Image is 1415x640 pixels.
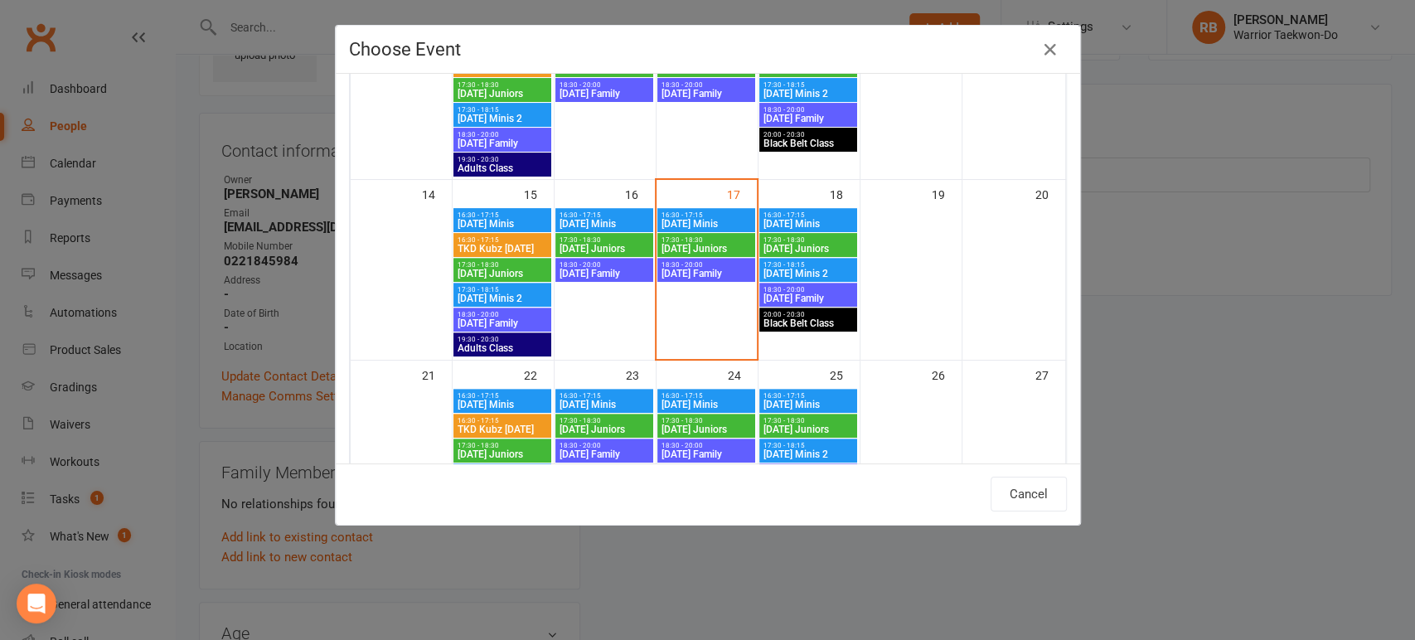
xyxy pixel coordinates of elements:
[457,392,548,400] span: 16:30 - 17:15
[457,336,548,343] span: 19:30 - 20:30
[457,318,548,328] span: [DATE] Family
[763,89,854,99] span: [DATE] Minis 2
[763,261,854,269] span: 17:30 - 18:15
[457,311,548,318] span: 18:30 - 20:00
[830,361,860,388] div: 25
[763,236,854,244] span: 17:30 - 18:30
[457,236,548,244] span: 16:30 - 17:15
[559,211,650,219] span: 16:30 - 17:15
[457,81,548,89] span: 17:30 - 18:30
[661,442,752,449] span: 18:30 - 20:00
[422,361,452,388] div: 21
[559,392,650,400] span: 16:30 - 17:15
[661,219,752,229] span: [DATE] Minis
[559,261,650,269] span: 18:30 - 20:00
[763,219,854,229] span: [DATE] Minis
[559,442,650,449] span: 18:30 - 20:00
[661,417,752,424] span: 17:30 - 18:30
[559,417,650,424] span: 17:30 - 18:30
[457,219,548,229] span: [DATE] Minis
[457,442,548,449] span: 17:30 - 18:30
[830,180,860,207] div: 18
[763,286,854,293] span: 18:30 - 20:00
[457,417,548,424] span: 16:30 - 17:15
[763,106,854,114] span: 18:30 - 20:00
[932,361,962,388] div: 26
[763,392,854,400] span: 16:30 - 17:15
[457,89,548,99] span: [DATE] Juniors
[349,39,1067,60] h4: Choose Event
[559,64,650,74] span: [DATE] Juniors
[763,269,854,279] span: [DATE] Minis 2
[661,392,752,400] span: 16:30 - 17:15
[457,343,548,353] span: Adults Class
[763,318,854,328] span: Black Belt Class
[661,244,752,254] span: [DATE] Juniors
[457,131,548,138] span: 18:30 - 20:00
[457,424,548,434] span: TKD Kubz [DATE]
[763,449,854,459] span: [DATE] Minis 2
[932,180,962,207] div: 19
[457,449,548,459] span: [DATE] Juniors
[661,89,752,99] span: [DATE] Family
[763,64,854,74] span: [DATE] Juniors
[661,449,752,459] span: [DATE] Family
[991,477,1067,512] button: Cancel
[626,361,656,388] div: 23
[763,211,854,219] span: 16:30 - 17:15
[457,138,548,148] span: [DATE] Family
[763,417,854,424] span: 17:30 - 18:30
[661,211,752,219] span: 16:30 - 17:15
[1037,36,1064,63] button: Close
[559,424,650,434] span: [DATE] Juniors
[1035,180,1065,207] div: 20
[559,236,650,244] span: 17:30 - 18:30
[727,180,757,207] div: 17
[457,64,548,74] span: TKD Kubz [DATE]
[559,81,650,89] span: 18:30 - 20:00
[457,286,548,293] span: 17:30 - 18:15
[457,156,548,163] span: 19:30 - 20:30
[559,449,650,459] span: [DATE] Family
[559,244,650,254] span: [DATE] Juniors
[457,261,548,269] span: 17:30 - 18:30
[661,400,752,410] span: [DATE] Minis
[728,361,758,388] div: 24
[625,180,655,207] div: 16
[763,400,854,410] span: [DATE] Minis
[457,400,548,410] span: [DATE] Minis
[17,584,56,623] div: Open Intercom Messenger
[763,293,854,303] span: [DATE] Family
[1035,361,1065,388] div: 27
[661,64,752,74] span: [DATE] Juniors
[457,106,548,114] span: 17:30 - 18:15
[559,89,650,99] span: [DATE] Family
[661,269,752,279] span: [DATE] Family
[763,424,854,434] span: [DATE] Juniors
[524,361,554,388] div: 22
[524,180,554,207] div: 15
[763,81,854,89] span: 17:30 - 18:15
[661,81,752,89] span: 18:30 - 20:00
[661,236,752,244] span: 17:30 - 18:30
[763,311,854,318] span: 20:00 - 20:30
[559,219,650,229] span: [DATE] Minis
[457,244,548,254] span: TKD Kubz [DATE]
[763,244,854,254] span: [DATE] Juniors
[661,424,752,434] span: [DATE] Juniors
[763,138,854,148] span: Black Belt Class
[763,131,854,138] span: 20:00 - 20:30
[559,400,650,410] span: [DATE] Minis
[457,163,548,173] span: Adults Class
[763,114,854,124] span: [DATE] Family
[422,180,452,207] div: 14
[457,211,548,219] span: 16:30 - 17:15
[763,442,854,449] span: 17:30 - 18:15
[457,269,548,279] span: [DATE] Juniors
[457,114,548,124] span: [DATE] Minis 2
[661,261,752,269] span: 18:30 - 20:00
[559,269,650,279] span: [DATE] Family
[457,293,548,303] span: [DATE] Minis 2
